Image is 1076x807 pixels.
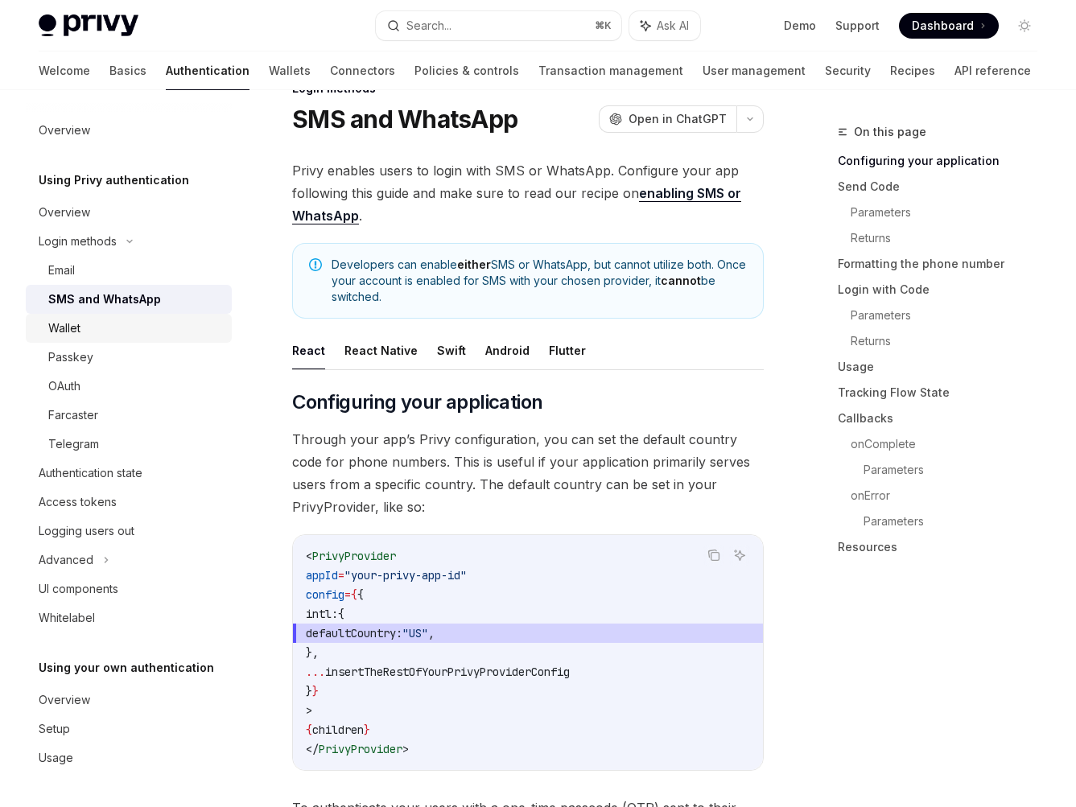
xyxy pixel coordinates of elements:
a: Dashboard [899,13,999,39]
a: Usage [26,743,232,772]
a: onError [851,483,1050,508]
span: < [306,549,312,563]
div: Email [48,261,75,280]
button: Swift [437,331,466,369]
div: Overview [39,690,90,710]
h5: Using your own authentication [39,658,214,677]
svg: Note [309,258,322,271]
span: Through your app’s Privy configuration, you can set the default country code for phone numbers. T... [292,428,764,518]
a: Resources [838,534,1050,560]
a: Overview [26,116,232,145]
div: Search... [406,16,451,35]
a: SMS and WhatsApp [26,285,232,314]
div: Access tokens [39,492,117,512]
strong: either [457,257,491,271]
a: Send Code [838,174,1050,200]
strong: cannot [661,274,701,287]
a: Callbacks [838,406,1050,431]
a: UI components [26,574,232,603]
a: Configuring your application [838,148,1050,174]
a: Transaction management [538,51,683,90]
button: Open in ChatGPT [599,105,736,133]
div: Usage [39,748,73,768]
span: Open in ChatGPT [629,111,727,127]
button: Copy the contents from the code block [703,545,724,566]
div: Logging users out [39,521,134,541]
a: Logging users out [26,517,232,546]
a: Returns [851,225,1050,251]
a: Wallet [26,314,232,343]
a: Parameters [851,200,1050,225]
div: SMS and WhatsApp [48,290,161,309]
span: } [364,723,370,737]
span: "US" [402,626,428,640]
span: children [312,723,364,737]
span: }, [306,645,319,660]
div: Telegram [48,434,99,454]
a: Authentication [166,51,249,90]
button: React [292,331,325,369]
a: Email [26,256,232,285]
span: } [306,684,312,698]
a: Telegram [26,430,232,459]
a: Overview [26,198,232,227]
button: React Native [344,331,418,369]
img: light logo [39,14,138,37]
span: Developers can enable SMS or WhatsApp, but cannot utilize both. Once your account is enabled for ... [332,257,747,305]
a: Login with Code [838,277,1050,303]
h1: SMS and WhatsApp [292,105,517,134]
a: Security [825,51,871,90]
span: > [306,703,312,718]
a: Recipes [890,51,935,90]
a: Formatting the phone number [838,251,1050,277]
a: Parameters [864,457,1050,483]
span: { [351,587,357,602]
span: Ask AI [657,18,689,34]
button: Android [485,331,530,369]
div: Authentication state [39,463,142,483]
a: Whitelabel [26,603,232,632]
div: Advanced [39,550,93,570]
span: ... [306,665,325,679]
a: OAuth [26,372,232,401]
button: Ask AI [729,545,750,566]
a: Parameters [864,508,1050,534]
button: Ask AI [629,11,700,40]
a: Passkey [26,343,232,372]
a: onComplete [851,431,1050,457]
div: Passkey [48,348,93,367]
a: Connectors [330,51,395,90]
span: </ [306,742,319,756]
span: Configuring your application [292,389,542,415]
a: API reference [954,51,1031,90]
span: } [312,684,319,698]
a: Access tokens [26,488,232,517]
span: PrivyProvider [319,742,402,756]
span: > [402,742,409,756]
div: Wallet [48,319,80,338]
a: Setup [26,714,232,743]
span: config [306,587,344,602]
span: Privy enables users to login with SMS or WhatsApp. Configure your app following this guide and ma... [292,159,764,227]
a: Policies & controls [414,51,519,90]
span: "your-privy-app-id" [344,568,467,583]
a: Support [835,18,880,34]
div: UI components [39,579,118,599]
a: Usage [838,354,1050,380]
span: { [306,723,312,737]
a: Basics [109,51,146,90]
button: Flutter [549,331,586,369]
span: , [428,626,435,640]
div: OAuth [48,377,80,396]
a: Farcaster [26,401,232,430]
span: insertTheRestOfYourPrivyProviderConfig [325,665,570,679]
div: Whitelabel [39,608,95,628]
a: Welcome [39,51,90,90]
a: User management [703,51,806,90]
span: { [338,607,344,621]
a: Demo [784,18,816,34]
button: Search...⌘K [376,11,621,40]
span: ⌘ K [595,19,612,32]
a: Overview [26,686,232,714]
span: On this page [854,122,926,142]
